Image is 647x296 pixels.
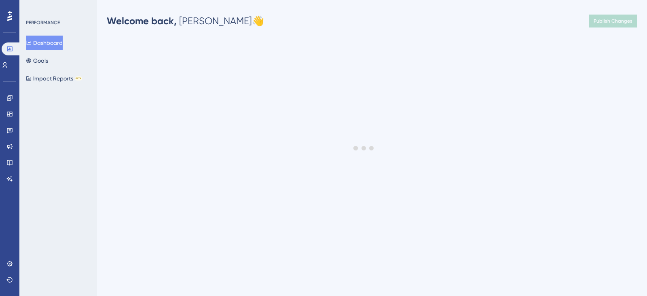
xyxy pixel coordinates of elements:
[26,36,63,50] button: Dashboard
[26,53,48,68] button: Goals
[26,71,82,86] button: Impact ReportsBETA
[594,18,632,24] span: Publish Changes
[107,15,177,27] span: Welcome back,
[107,15,264,27] div: [PERSON_NAME] 👋
[75,76,82,80] div: BETA
[589,15,637,27] button: Publish Changes
[26,19,60,26] div: PERFORMANCE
